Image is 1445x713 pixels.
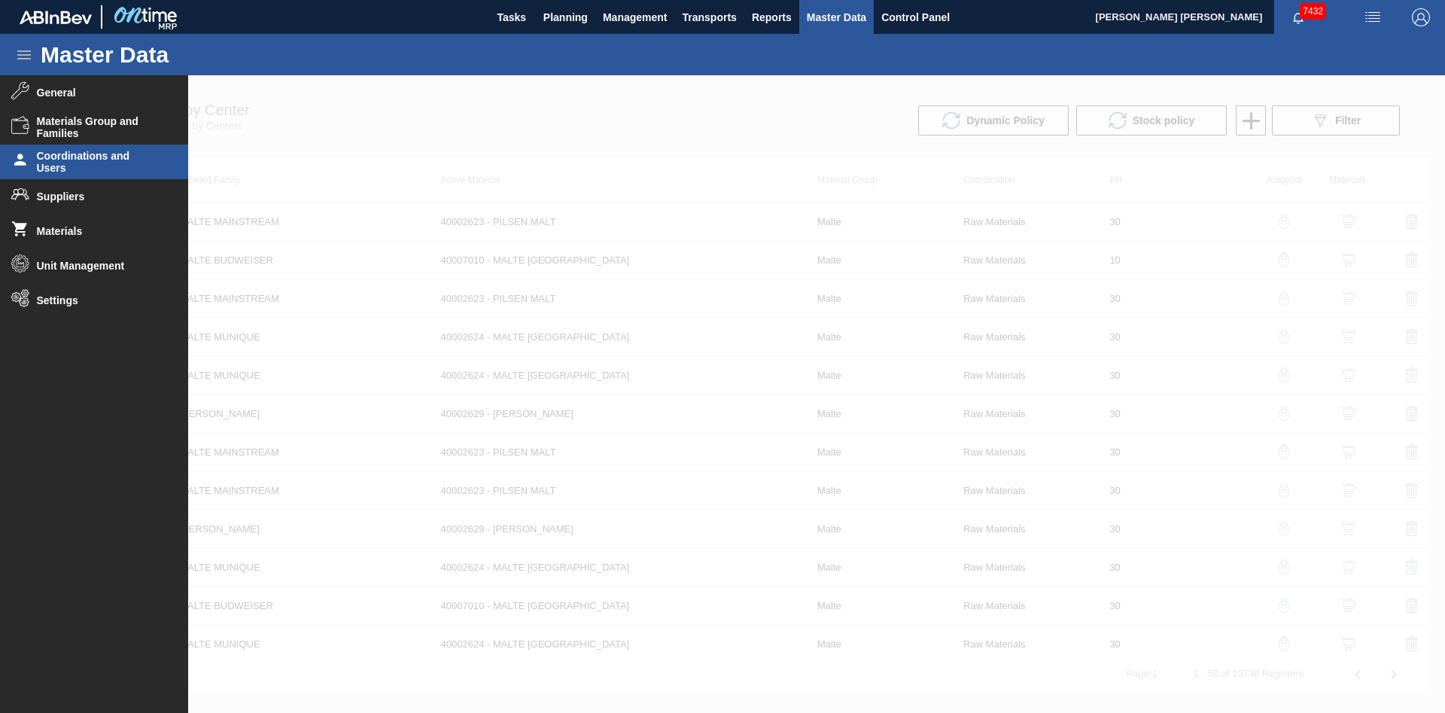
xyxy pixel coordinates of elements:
[603,8,668,26] span: Management
[752,8,792,26] span: Reports
[543,8,588,26] span: Planning
[37,260,161,272] span: Unit Management
[881,8,950,26] span: Control Panel
[37,87,161,99] span: General
[1300,3,1326,20] span: 7432
[1412,8,1430,26] img: Logout
[1274,7,1322,28] button: Notifications
[807,8,866,26] span: Master Data
[37,150,161,174] span: Coordinations and Users
[683,8,737,26] span: Transports
[495,8,528,26] span: Tasks
[37,115,161,139] span: Materials Group and Families
[37,190,161,203] span: Suppliers
[37,294,161,306] span: Settings
[41,46,308,63] h1: Master Data
[1364,8,1382,26] img: userActions
[20,11,92,24] img: TNhmsLtSVTkK8tSr43FrP2fwEKptu5GPRR3wAAAABJRU5ErkJggg==
[37,225,161,237] span: Materials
